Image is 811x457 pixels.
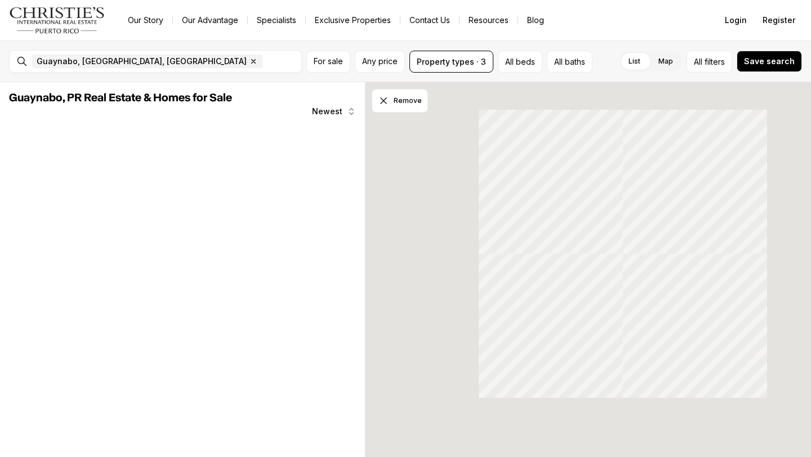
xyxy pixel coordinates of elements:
[694,56,702,68] span: All
[620,51,649,71] label: List
[518,12,553,28] a: Blog
[173,12,247,28] a: Our Advantage
[763,16,795,25] span: Register
[744,57,795,66] span: Save search
[705,56,725,68] span: filters
[314,57,343,66] span: For sale
[649,51,682,71] label: Map
[498,51,542,73] button: All beds
[756,9,802,32] button: Register
[362,57,398,66] span: Any price
[355,51,405,73] button: Any price
[9,7,105,34] img: logo
[409,51,493,73] button: Property types · 3
[248,12,305,28] a: Specialists
[547,51,592,73] button: All baths
[312,107,342,116] span: Newest
[725,16,747,25] span: Login
[306,12,400,28] a: Exclusive Properties
[737,51,802,72] button: Save search
[37,57,247,66] span: Guaynabo, [GEOGRAPHIC_DATA], [GEOGRAPHIC_DATA]
[305,100,363,123] button: Newest
[9,92,232,104] span: Guaynabo, PR Real Estate & Homes for Sale
[687,51,732,73] button: Allfilters
[400,12,459,28] button: Contact Us
[372,89,428,113] button: Dismiss drawing
[119,12,172,28] a: Our Story
[306,51,350,73] button: For sale
[460,12,518,28] a: Resources
[718,9,754,32] button: Login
